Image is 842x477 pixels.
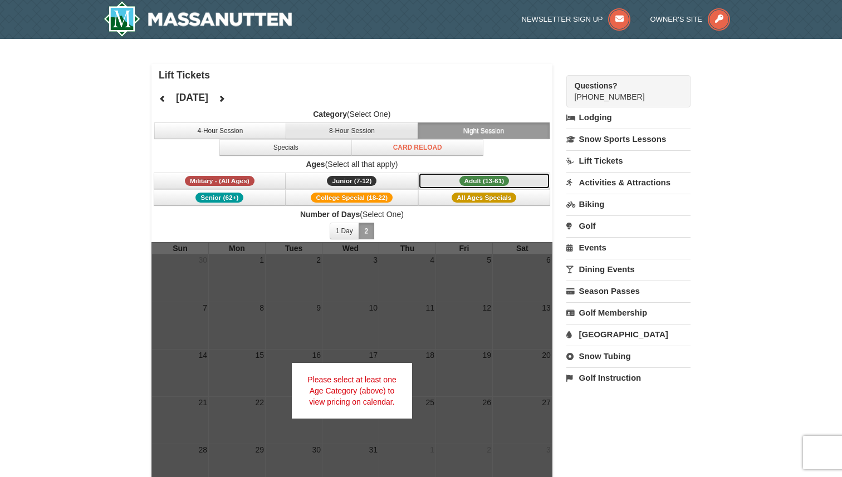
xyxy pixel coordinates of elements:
[292,363,412,419] div: Please select at least one Age Category (above) to view pricing on calendar.
[522,15,603,23] span: Newsletter Sign Up
[104,1,292,37] a: Massanutten Resort
[330,223,359,239] button: 1 Day
[566,259,691,279] a: Dining Events
[176,92,208,103] h4: [DATE]
[566,367,691,388] a: Golf Instruction
[311,193,393,203] span: College Special (18-22)
[522,15,631,23] a: Newsletter Sign Up
[566,150,691,171] a: Lift Tickets
[300,210,360,219] strong: Number of Days
[306,160,325,169] strong: Ages
[185,176,254,186] span: Military - (All Ages)
[566,172,691,193] a: Activities & Attractions
[575,81,618,90] strong: Questions?
[359,223,375,239] button: 2
[566,129,691,149] a: Snow Sports Lessons
[566,215,691,236] a: Golf
[418,122,550,139] button: Night Session
[154,122,287,139] button: 4-Hour Session
[195,193,243,203] span: Senior (62+)
[151,109,552,120] label: (Select One)
[418,189,551,206] button: All Ages Specials
[566,302,691,323] a: Golf Membership
[459,176,510,186] span: Adult (13-61)
[566,194,691,214] a: Biking
[286,173,418,189] button: Junior (7-12)
[151,209,552,220] label: (Select One)
[351,139,484,156] button: Card Reload
[566,281,691,301] a: Season Passes
[286,122,418,139] button: 8-Hour Session
[452,193,516,203] span: All Ages Specials
[418,173,551,189] button: Adult (13-61)
[650,15,731,23] a: Owner's Site
[151,159,552,170] label: (Select all that apply)
[104,1,292,37] img: Massanutten Resort Logo
[154,189,286,206] button: Senior (62+)
[575,80,670,101] span: [PHONE_NUMBER]
[566,107,691,127] a: Lodging
[313,110,347,119] strong: Category
[286,189,418,206] button: College Special (18-22)
[219,139,352,156] button: Specials
[566,346,691,366] a: Snow Tubing
[566,237,691,258] a: Events
[327,176,376,186] span: Junior (7-12)
[650,15,703,23] span: Owner's Site
[154,173,286,189] button: Military - (All Ages)
[566,324,691,345] a: [GEOGRAPHIC_DATA]
[159,70,552,81] h4: Lift Tickets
